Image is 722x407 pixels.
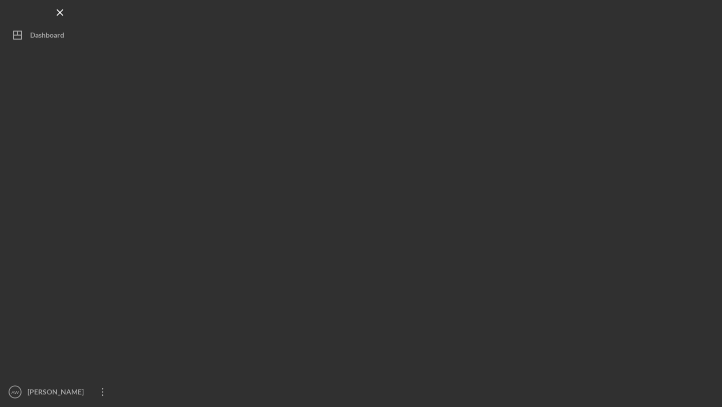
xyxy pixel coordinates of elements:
[25,382,90,404] div: [PERSON_NAME]
[5,382,115,402] button: AW[PERSON_NAME]
[11,389,19,395] text: AW
[30,25,64,48] div: Dashboard
[5,25,115,45] button: Dashboard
